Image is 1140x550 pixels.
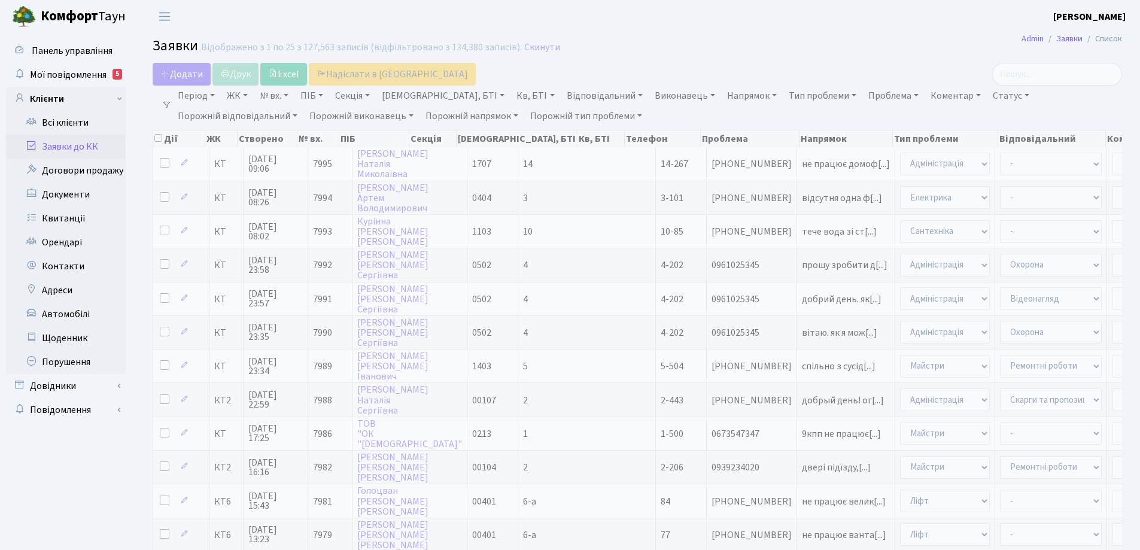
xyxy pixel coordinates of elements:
span: [PHONE_NUMBER] [712,497,792,506]
span: 3 [523,192,528,205]
span: [DATE] 08:02 [248,222,303,241]
span: [DATE] 15:43 [248,491,303,511]
a: Порожній тип проблеми [525,106,647,126]
a: [PERSON_NAME]НаталіяСергіївна [357,384,428,417]
span: 4 [523,293,528,306]
span: 3-101 [661,192,683,205]
span: 14 [523,157,533,171]
span: 0961025345 [712,260,792,270]
span: 4 [523,259,528,272]
span: [DATE] 23:35 [248,323,303,342]
span: 4-202 [661,259,683,272]
a: Повідомлення [6,398,126,422]
span: 0502 [472,259,491,272]
span: 7982 [313,461,332,474]
a: Порушення [6,350,126,374]
a: ПІБ [296,86,328,106]
span: [DATE] 23:57 [248,289,303,308]
span: 7986 [313,427,332,440]
span: [DATE] 23:58 [248,256,303,275]
span: 4-202 [661,326,683,339]
a: Порожній відповідальний [173,106,302,126]
span: тече вода зі ст[...] [802,225,877,238]
a: Статус [988,86,1034,106]
span: [PHONE_NUMBER] [712,227,792,236]
a: Проблема [864,86,923,106]
span: Панель управління [32,44,113,57]
th: Напрямок [799,130,892,147]
span: 10-85 [661,225,683,238]
span: 4-202 [661,293,683,306]
span: КТ [214,328,238,338]
th: Тип проблеми [893,130,999,147]
span: [DATE] 13:23 [248,525,303,544]
span: 14-267 [661,157,688,171]
span: [DATE] 16:16 [248,458,303,477]
span: 00107 [472,394,496,407]
span: 77 [661,528,670,542]
span: 0961025345 [712,328,792,338]
b: Комфорт [41,7,98,26]
b: [PERSON_NAME] [1053,10,1126,23]
span: 1707 [472,157,491,171]
a: ЖК [222,86,253,106]
span: відсутня одна ф[...] [802,192,882,205]
a: Клієнти [6,87,126,111]
span: 6-а [523,528,536,542]
span: КТ [214,260,238,270]
span: прошу зробити д[...] [802,259,887,272]
a: Автомобілі [6,302,126,326]
a: Договори продажу [6,159,126,183]
a: Всі клієнти [6,111,126,135]
a: [PERSON_NAME][PERSON_NAME]Сергіївна [357,316,428,350]
a: Заявки до КК [6,135,126,159]
span: добрый день! ог[...] [802,394,884,407]
span: добрий день. як[...] [802,293,881,306]
th: Секція [409,130,457,147]
a: [DEMOGRAPHIC_DATA], БТІ [377,86,509,106]
a: [PERSON_NAME][PERSON_NAME]Іванович [357,350,428,383]
span: 7990 [313,326,332,339]
span: 6-а [523,495,536,508]
span: 7995 [313,157,332,171]
span: КТ [214,429,238,439]
a: Контакти [6,254,126,278]
th: ЖК [205,130,238,147]
th: Телефон [625,130,701,147]
span: 7988 [313,394,332,407]
span: [PHONE_NUMBER] [712,193,792,203]
a: Порожній напрямок [421,106,523,126]
span: [PHONE_NUMBER] [712,530,792,540]
a: Адреси [6,278,126,302]
a: Щоденник [6,326,126,350]
span: [PHONE_NUMBER] [712,396,792,405]
a: Курінна[PERSON_NAME][PERSON_NAME] [357,215,428,248]
div: 5 [113,69,122,80]
span: КТ6 [214,497,238,506]
span: не працює велик[...] [802,495,886,508]
a: № вх. [255,86,293,106]
span: 7981 [313,495,332,508]
span: КТ [214,361,238,371]
span: 0213 [472,427,491,440]
a: [PERSON_NAME][PERSON_NAME]Сергіївна [357,282,428,316]
a: Admin [1022,32,1044,45]
a: Панель управління [6,39,126,63]
img: logo.png [12,5,36,29]
input: Пошук... [992,63,1122,86]
a: Додати [153,63,211,86]
span: вітаю. як я мож[...] [802,326,877,339]
span: 9кпп не працює[...] [802,427,881,440]
span: спільно з сусід[...] [802,360,875,373]
span: 7994 [313,192,332,205]
span: 2-206 [661,461,683,474]
span: [PHONE_NUMBER] [712,361,792,371]
a: Напрямок [722,86,782,106]
span: 0502 [472,326,491,339]
a: Заявки [1056,32,1083,45]
span: 0404 [472,192,491,205]
th: Відповідальний [998,130,1106,147]
span: КТ [214,159,238,169]
th: [DEMOGRAPHIC_DATA], БТІ [457,130,577,147]
span: 84 [661,495,670,508]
